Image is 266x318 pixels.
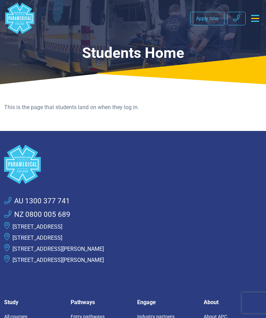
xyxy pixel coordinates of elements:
[4,44,262,62] h1: Students Home
[4,103,262,112] p: This is the page that students land on when they log in.
[4,299,62,306] h5: Study
[4,3,35,34] a: Australian Paramedical College
[71,299,129,306] h5: Pathways
[12,257,104,263] a: [STREET_ADDRESS][PERSON_NAME]
[12,235,62,241] a: [STREET_ADDRESS]
[204,299,262,306] h5: About
[190,12,224,25] a: Apply now
[248,12,262,25] button: Toggle navigation
[4,196,70,206] a: AU 1300 377 741
[4,209,70,220] a: NZ 0800 005 689
[12,246,104,252] a: [STREET_ADDRESS][PERSON_NAME]
[137,299,195,306] h5: Engage
[4,145,262,184] a: Space
[12,223,62,230] a: [STREET_ADDRESS]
